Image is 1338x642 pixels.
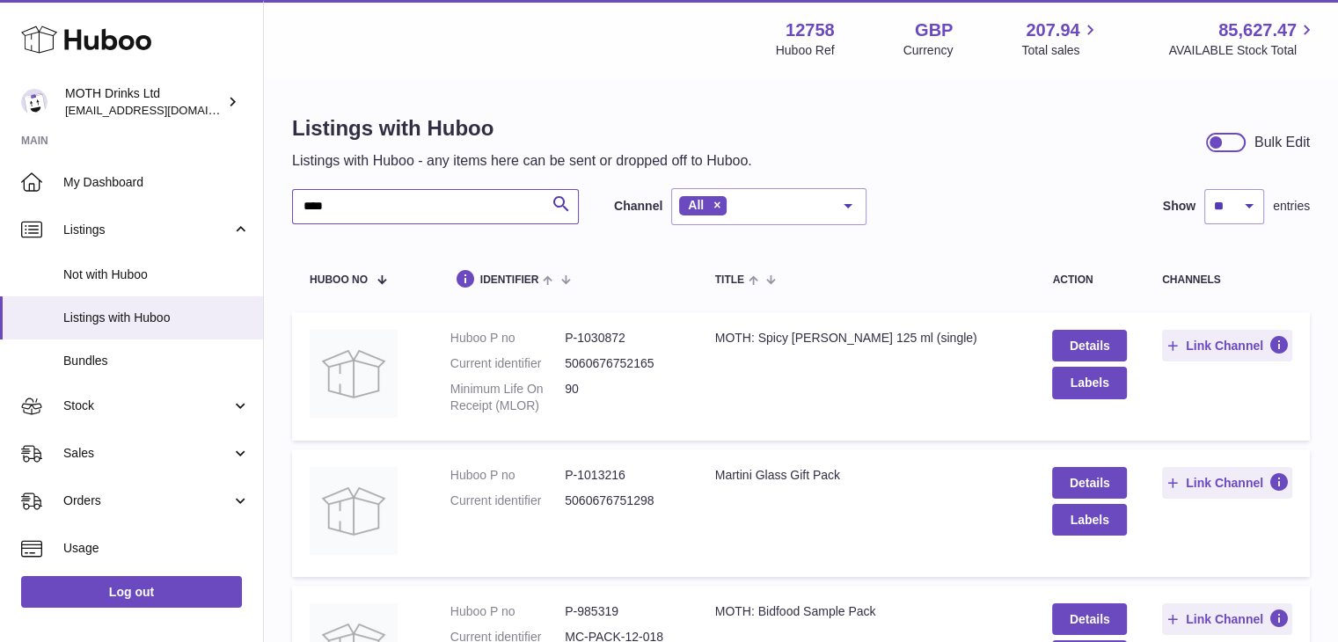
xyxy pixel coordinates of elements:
[915,18,953,42] strong: GBP
[715,274,744,286] span: title
[21,89,48,115] img: internalAdmin-12758@internal.huboo.com
[1052,330,1126,361] a: Details
[292,114,752,142] h1: Listings with Huboo
[63,353,250,369] span: Bundles
[903,42,954,59] div: Currency
[450,330,565,347] dt: Huboo P no
[1052,467,1126,499] a: Details
[1254,133,1310,152] div: Bulk Edit
[1162,603,1292,635] button: Link Channel
[1162,274,1292,286] div: channels
[1162,330,1292,361] button: Link Channel
[715,330,1018,347] div: MOTH: Spicy [PERSON_NAME] 125 ml (single)
[63,398,231,414] span: Stock
[1021,18,1100,59] a: 207.94 Total sales
[565,330,679,347] dd: P-1030872
[565,355,679,372] dd: 5060676752165
[1218,18,1297,42] span: 85,627.47
[1163,198,1195,215] label: Show
[715,603,1018,620] div: MOTH: Bidfood Sample Pack
[310,330,398,418] img: MOTH: Spicy Margarita 125 ml (single)
[565,603,679,620] dd: P-985319
[715,467,1018,484] div: Martini Glass Gift Pack
[480,274,539,286] span: identifier
[450,492,565,509] dt: Current identifier
[1162,467,1292,499] button: Link Channel
[565,381,679,414] dd: 90
[1186,611,1263,627] span: Link Channel
[450,381,565,414] dt: Minimum Life On Receipt (MLOR)
[1026,18,1079,42] span: 207.94
[614,198,662,215] label: Channel
[1021,42,1100,59] span: Total sales
[1186,338,1263,354] span: Link Channel
[63,222,231,238] span: Listings
[63,310,250,326] span: Listings with Huboo
[1052,274,1126,286] div: action
[776,42,835,59] div: Huboo Ref
[63,492,231,509] span: Orders
[65,103,259,117] span: [EMAIL_ADDRESS][DOMAIN_NAME]
[1273,198,1310,215] span: entries
[63,445,231,462] span: Sales
[1168,42,1317,59] span: AVAILABLE Stock Total
[63,540,250,557] span: Usage
[565,492,679,509] dd: 5060676751298
[63,174,250,191] span: My Dashboard
[65,85,223,119] div: MOTH Drinks Ltd
[1186,475,1263,491] span: Link Channel
[450,355,565,372] dt: Current identifier
[310,467,398,555] img: Martini Glass Gift Pack
[1168,18,1317,59] a: 85,627.47 AVAILABLE Stock Total
[1052,367,1126,398] button: Labels
[1052,504,1126,536] button: Labels
[21,576,242,608] a: Log out
[1052,603,1126,635] a: Details
[450,467,565,484] dt: Huboo P no
[292,151,752,171] p: Listings with Huboo - any items here can be sent or dropped off to Huboo.
[310,274,368,286] span: Huboo no
[63,266,250,283] span: Not with Huboo
[450,603,565,620] dt: Huboo P no
[565,467,679,484] dd: P-1013216
[786,18,835,42] strong: 12758
[688,198,704,212] span: All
